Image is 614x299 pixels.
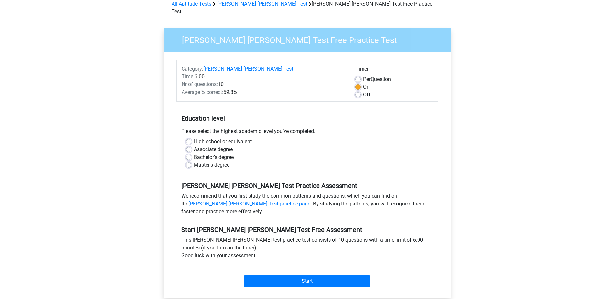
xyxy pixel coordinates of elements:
a: [PERSON_NAME] [PERSON_NAME] Test practice page [188,201,310,207]
label: On [363,83,370,91]
span: Category: [182,66,203,72]
h5: Start [PERSON_NAME] [PERSON_NAME] Test Free Assessment [181,226,433,234]
label: Bachelor's degree [194,153,234,161]
label: High school or equivalent [194,138,252,146]
span: Average % correct: [182,89,223,95]
div: Timer [355,65,433,75]
label: Off [363,91,371,99]
a: [PERSON_NAME] [PERSON_NAME] Test [217,1,307,7]
h3: [PERSON_NAME] [PERSON_NAME] Test Free Practice Test [174,33,446,45]
div: Please select the highest academic level you’ve completed. [176,127,438,138]
label: Master's degree [194,161,229,169]
div: This [PERSON_NAME] [PERSON_NAME] test practice test consists of 10 questions with a time limit of... [176,236,438,262]
span: Per [363,76,371,82]
a: All Aptitude Tests [172,1,211,7]
h5: [PERSON_NAME] [PERSON_NAME] Test Practice Assessment [181,182,433,190]
div: We recommend that you first study the common patterns and questions, which you can find on the . ... [176,192,438,218]
a: [PERSON_NAME] [PERSON_NAME] Test [203,66,293,72]
label: Associate degree [194,146,233,153]
div: 10 [177,81,351,88]
span: Time: [182,73,195,80]
h5: Education level [181,112,433,125]
div: 6:00 [177,73,351,81]
label: Question [363,75,391,83]
div: 59.3% [177,88,351,96]
input: Start [244,275,370,287]
span: Nr of questions: [182,81,218,87]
